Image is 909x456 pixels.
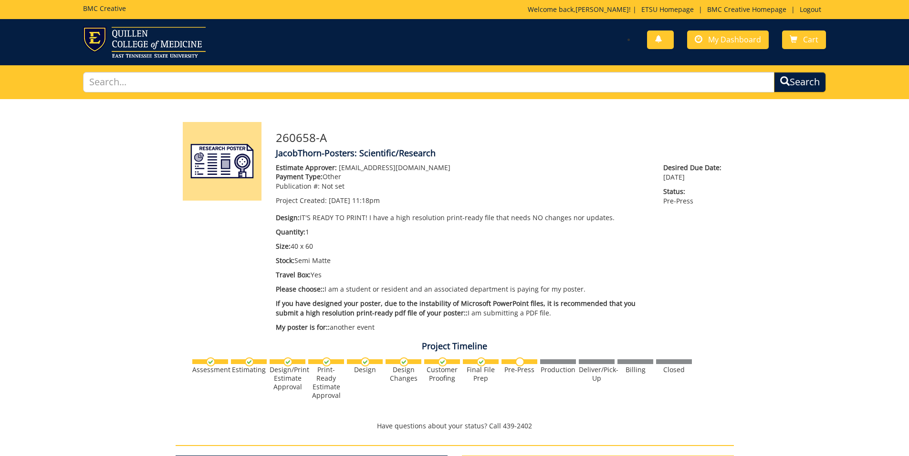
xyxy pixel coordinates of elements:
[687,30,769,49] a: My Dashboard
[276,213,649,223] p: IT'S READY TO PRINT! I have a high resolution print-ready file that needs NO changes nor updates.
[276,172,323,181] span: Payment Type:
[329,196,380,205] span: [DATE] 11:18pm
[276,242,649,251] p: 40 x 60
[276,256,649,265] p: Semi Matte
[276,163,337,172] span: Estimate Approver:
[231,365,267,374] div: Estimating
[276,227,649,237] p: 1
[386,365,421,383] div: Design Changes
[502,365,537,374] div: Pre-Press
[438,357,447,366] img: checkmark
[276,132,727,144] h3: 260658-A
[656,365,692,374] div: Closed
[276,163,649,172] p: [EMAIL_ADDRESS][DOMAIN_NAME]
[308,365,344,400] div: Print-Ready Estimate Approval
[276,323,330,332] span: My poster is for::
[540,365,576,374] div: Production
[663,163,726,182] p: [DATE]
[276,227,305,236] span: Quantity:
[424,365,460,383] div: Customer Proofing
[322,357,331,366] img: checkmark
[617,365,653,374] div: Billing
[183,122,261,201] img: Product featured image
[276,182,320,191] span: Publication #:
[276,196,327,205] span: Project Created:
[276,323,649,332] p: another event
[322,182,345,191] span: Not set
[276,299,636,317] span: If you have designed your poster, due to the instability of Microsoft PowerPoint files, it is rec...
[575,5,629,14] a: [PERSON_NAME]
[176,342,734,351] h4: Project Timeline
[276,242,291,251] span: Size:
[245,357,254,366] img: checkmark
[795,5,826,14] a: Logout
[347,365,383,374] div: Design
[276,149,727,158] h4: JacobThorn-Posters: Scientific/Research
[663,187,726,196] span: Status:
[276,270,649,280] p: Yes
[708,34,761,45] span: My Dashboard
[702,5,791,14] a: BMC Creative Homepage
[83,27,206,58] img: ETSU logo
[276,213,300,222] span: Design:
[276,172,649,182] p: Other
[276,284,324,294] span: Please choose::
[176,421,734,431] p: Have questions about your status? Call 439-2402
[663,187,726,206] p: Pre-Press
[515,357,524,366] img: no
[528,5,826,14] p: Welcome back, ! | | |
[276,270,311,279] span: Travel Box:
[192,365,228,374] div: Assessment
[276,284,649,294] p: I am a student or resident and an associated department is paying for my poster.
[477,357,486,366] img: checkmark
[579,365,615,383] div: Deliver/Pick-Up
[283,357,293,366] img: checkmark
[276,256,294,265] span: Stock:
[206,357,215,366] img: checkmark
[663,163,726,172] span: Desired Due Date:
[463,365,499,383] div: Final File Prep
[637,5,699,14] a: ETSU Homepage
[270,365,305,391] div: Design/Print Estimate Approval
[399,357,408,366] img: checkmark
[276,299,649,318] p: I am submitting a PDF file.
[782,30,826,49] a: Cart
[83,72,775,92] input: Search...
[83,5,126,12] h5: BMC Creative
[803,34,818,45] span: Cart
[361,357,370,366] img: checkmark
[774,72,826,92] button: Search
